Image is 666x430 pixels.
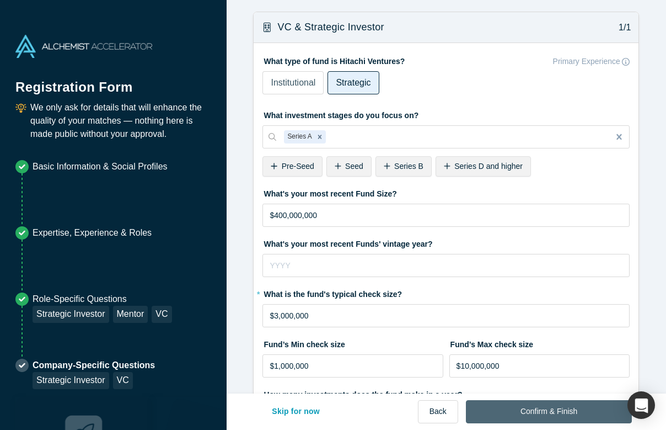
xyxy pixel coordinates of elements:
[33,293,172,306] p: Role-Specific Questions
[33,306,109,323] div: Strategic Investor
[33,359,155,372] p: Company-Specific Questions
[262,204,630,227] input: $
[152,306,171,323] div: VC
[436,156,531,177] div: Series D and higher
[113,372,133,389] div: VC
[314,130,326,144] div: Remove Series A
[466,400,632,423] button: Confirm & Finish
[326,156,372,177] div: Seed
[418,400,458,423] button: Back
[262,335,443,351] label: Fund’s Min check size
[345,162,363,171] span: Seed
[613,21,631,34] p: 1/1
[33,372,109,389] div: Strategic Investor
[262,304,630,327] input: $
[336,78,370,87] span: Strategic
[278,20,384,35] h3: VC & Strategic Investor
[15,35,152,58] img: Alchemist Accelerator Logo
[262,254,630,277] input: YYYY
[262,184,630,200] label: What's your most recent Fund Size?
[284,130,313,144] div: Series A
[33,226,152,240] p: Expertise, Experience & Roles
[262,354,443,378] input: $
[262,285,630,300] label: What is the fund's typical check size?
[271,78,315,87] span: Institutional
[262,52,630,67] label: What type of fund is Hitachi Ventures?
[553,56,620,67] p: Primary Experience
[454,162,523,171] span: Series D and higher
[282,162,314,171] span: Pre-Seed
[449,354,630,378] input: $
[375,156,432,177] div: Series B
[15,66,211,97] h1: Registration Form
[30,101,211,141] p: We only ask for details that will enhance the quality of your matches — nothing here is made publ...
[449,335,630,351] label: Fund’s Max check size
[394,162,423,171] span: Series B
[262,156,322,177] div: Pre-Seed
[33,160,168,173] p: Basic Information & Social Profiles
[260,400,331,423] button: Skip for now
[262,235,630,250] label: What's your most recent Funds' vintage year?
[113,306,148,323] div: Mentor
[262,106,630,121] label: What investment stages do you focus on?
[262,385,630,401] label: How many investments does the fund make in a year?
